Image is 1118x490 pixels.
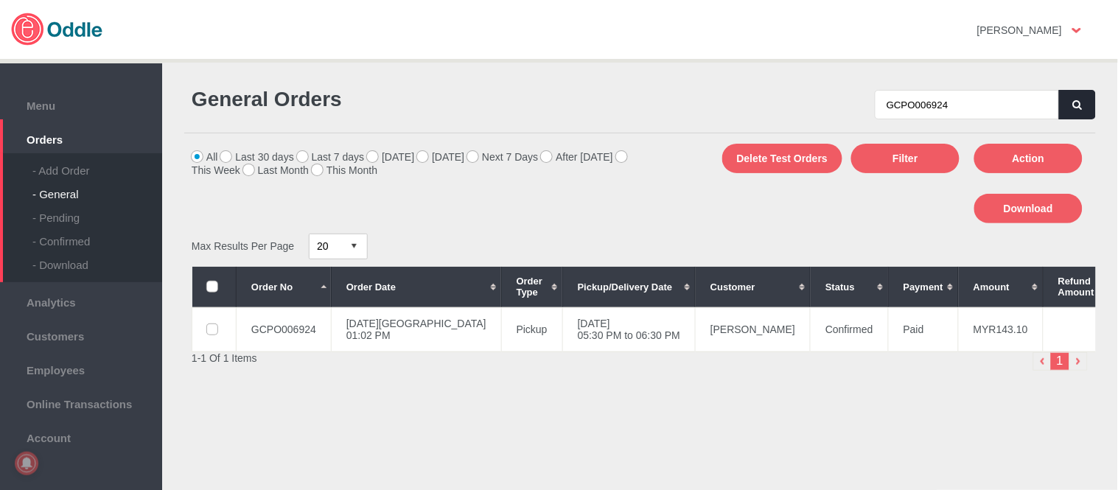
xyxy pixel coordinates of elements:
[192,352,257,364] span: 1-1 Of 1 Items
[192,151,218,163] label: All
[32,200,162,224] div: - Pending
[562,267,695,307] th: Pickup/Delivery Date
[243,164,309,176] label: Last Month
[888,307,958,351] td: Paid
[32,177,162,200] div: - General
[696,267,811,307] th: Customer
[237,267,332,307] th: Order No
[467,151,538,163] label: Next 7 Days
[331,307,501,351] td: [DATE][GEOGRAPHIC_DATA] 01:02 PM
[192,88,633,111] h1: General Orders
[541,151,613,163] label: After [DATE]
[1069,352,1088,371] img: right-arrow.png
[417,151,464,163] label: [DATE]
[696,307,811,351] td: [PERSON_NAME]
[1033,352,1052,371] img: left-arrow-small.png
[192,240,294,252] span: Max Results Per Page
[7,326,155,343] span: Customers
[32,248,162,271] div: - Download
[7,360,155,377] span: Employees
[7,130,155,146] span: Orders
[7,96,155,112] span: Menu
[237,307,332,351] td: GCPO006924
[7,428,155,444] span: Account
[331,267,501,307] th: Order Date
[811,267,889,307] th: Status
[1051,352,1069,371] li: 1
[722,144,842,173] button: Delete Test Orders
[1043,267,1109,307] th: Refund Amount
[312,164,377,176] label: This Month
[501,267,562,307] th: Order Type
[32,153,162,177] div: - Add Order
[7,293,155,309] span: Analytics
[1072,28,1081,33] img: user-option-arrow.png
[888,267,958,307] th: Payment
[851,144,960,173] button: Filter
[977,24,1062,36] strong: [PERSON_NAME]
[959,307,1044,351] td: MYR143.10
[220,151,293,163] label: Last 30 days
[811,307,889,351] td: Confirmed
[501,307,562,351] td: Pickup
[367,151,414,163] label: [DATE]
[7,394,155,410] span: Online Transactions
[974,144,1083,173] button: Action
[562,307,695,351] td: [DATE] 05:30 PM to 06:30 PM
[875,90,1059,119] input: Search by name, email or phone
[974,194,1083,223] button: Download
[32,224,162,248] div: - Confirmed
[297,151,365,163] label: Last 7 days
[959,267,1044,307] th: Amount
